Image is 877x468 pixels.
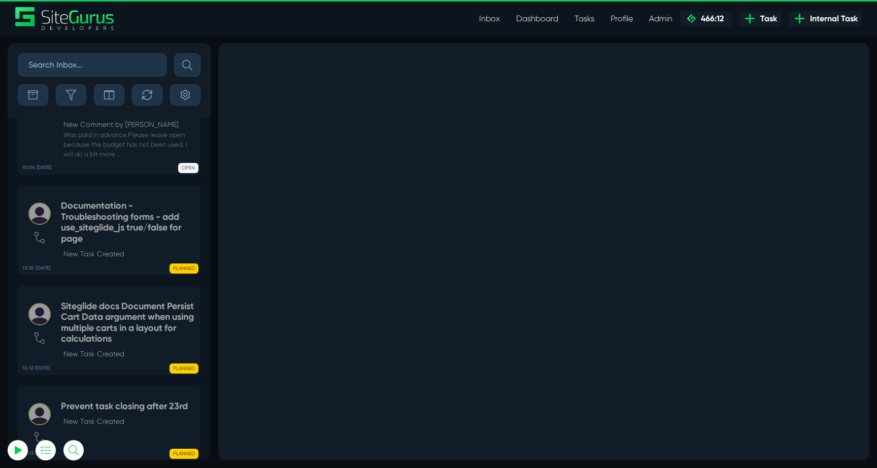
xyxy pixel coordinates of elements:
[61,200,195,244] h5: Documentation - Troubleshooting forms - add use_siteglide_js true/false for page
[178,163,198,173] span: OPEN
[22,364,50,372] b: 14:12 [DATE]
[18,78,200,175] a: 10:04 [DATE] Horse Bit Hire On-site SEO (RW only)New Comment by [PERSON_NAME] Was paid in advance...
[22,164,51,172] b: 10:04 [DATE]
[471,9,508,29] a: Inbox
[22,264,50,272] b: 13:36 [DATE]
[61,301,195,345] h5: Siteglide docs Document Persist Cart Data argument when using multiple carts in a layout for calc...
[15,7,115,30] img: Sitegurus Logo
[18,185,200,275] a: 13:36 [DATE] Documentation - Troubleshooting forms - add use_siteglide_js true/false for pageNew ...
[697,14,724,23] span: 466:12
[602,9,641,29] a: Profile
[806,13,858,25] span: Internal Task
[641,9,681,29] a: Admin
[170,263,198,274] span: PLANNED
[63,249,195,259] p: New Task Created
[681,11,731,26] a: 466:12
[566,9,602,29] a: Tasks
[63,349,195,359] p: New Task Created
[789,11,862,26] a: Internal Task
[18,53,166,77] input: Search Inbox...
[508,9,566,29] a: Dashboard
[18,285,200,375] a: 14:12 [DATE] Siteglide docs Document Persist Cart Data argument when using multiple carts in a la...
[170,363,198,374] span: PLANNED
[63,119,195,130] p: New Comment by [PERSON_NAME]
[63,416,188,427] p: New Task Created
[170,449,198,459] span: PLANNED
[61,401,188,412] h5: Prevent task closing after 23rd
[61,130,195,159] small: Was paid in advance.Please leave open because the budget has not been used. I will do a bit more ...
[15,7,115,30] a: SiteGurus
[756,13,777,25] span: Task
[739,11,781,26] a: Task
[18,385,200,460] a: 14:13 [DATE] Prevent task closing after 23rdNew Task Created PLANNED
